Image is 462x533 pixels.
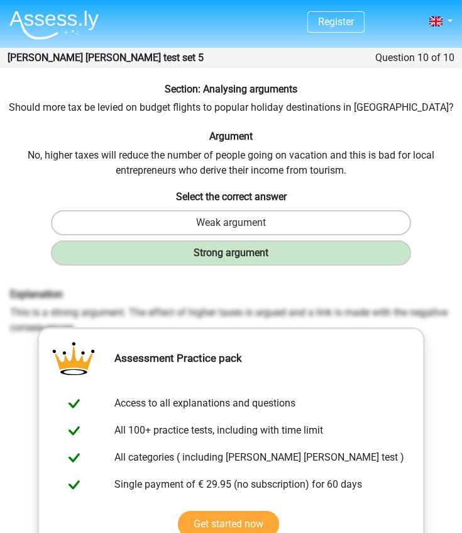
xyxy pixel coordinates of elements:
h6: Explanation [10,288,452,300]
h6: Argument [5,130,457,142]
label: Weak argument [51,210,412,235]
h6: Section: Analysing arguments [5,83,457,95]
label: Strong argument [51,240,412,266]
img: Assessly [9,10,99,40]
a: Register [318,16,354,28]
strong: [PERSON_NAME] [PERSON_NAME] test set 5 [8,52,204,64]
h6: Select the correct answer [5,188,457,203]
div: Question 10 of 10 [375,50,454,65]
div: This is a strong argument. The effect of higher taxes is argued and a link is made with the negat... [1,288,461,335]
